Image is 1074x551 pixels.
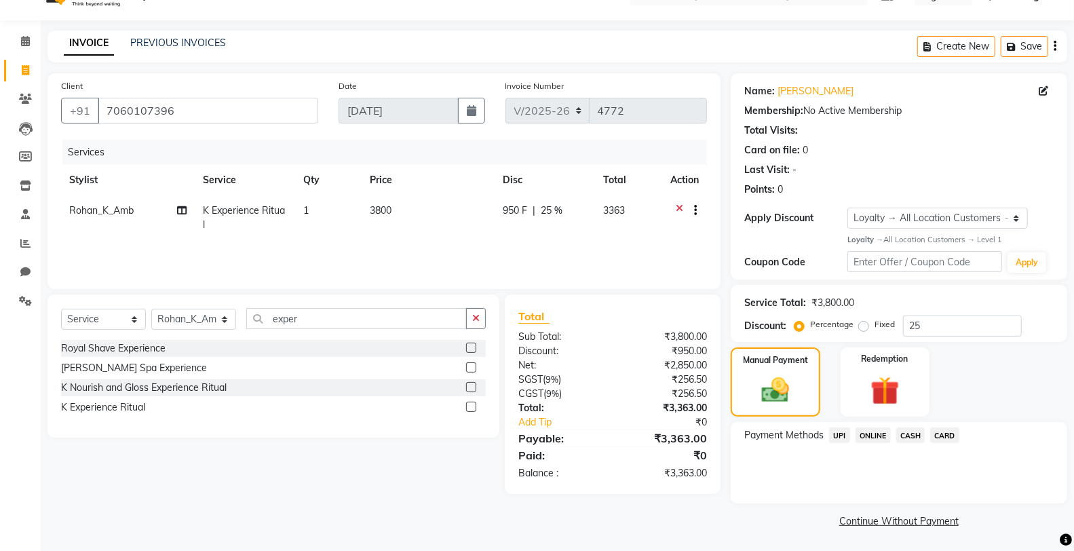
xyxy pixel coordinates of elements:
[613,330,717,344] div: ₹3,800.00
[744,428,824,442] span: Payment Methods
[744,143,800,157] div: Card on file:
[62,140,717,165] div: Services
[545,374,558,385] span: 9%
[613,466,717,480] div: ₹3,363.00
[508,415,630,430] a: Add Tip
[862,373,908,408] img: _gift.svg
[508,447,613,463] div: Paid:
[508,358,613,373] div: Net:
[1008,252,1046,273] button: Apply
[61,400,145,415] div: K Experience Ritual
[61,381,227,395] div: K Nourish and Gloss Experience Ritual
[613,430,717,446] div: ₹3,363.00
[847,235,883,244] strong: Loyalty →
[810,318,854,330] label: Percentage
[603,204,625,216] span: 3363
[303,204,309,216] span: 1
[508,330,613,344] div: Sub Total:
[744,163,790,177] div: Last Visit:
[130,37,226,49] a: PREVIOUS INVOICES
[744,183,775,197] div: Points:
[744,84,775,98] div: Name:
[508,387,613,401] div: ( )
[613,447,717,463] div: ₹0
[61,341,166,356] div: Royal Shave Experience
[1001,36,1048,57] button: Save
[829,427,850,443] span: UPI
[613,401,717,415] div: ₹3,363.00
[508,430,613,446] div: Payable:
[339,80,357,92] label: Date
[595,165,662,195] th: Total
[505,80,564,92] label: Invoice Number
[518,309,550,324] span: Total
[896,427,925,443] span: CASH
[503,204,527,218] span: 950 F
[847,234,1054,246] div: All Location Customers → Level 1
[792,163,797,177] div: -
[744,296,806,310] div: Service Total:
[370,204,392,216] span: 3800
[862,353,908,365] label: Redemption
[518,387,543,400] span: CGST
[778,183,783,197] div: 0
[204,204,286,231] span: K Experience Ritual
[246,308,467,329] input: Search or Scan
[61,98,99,123] button: +91
[508,344,613,358] div: Discount:
[546,388,559,399] span: 9%
[98,98,318,123] input: Search by Name/Mobile/Email/Code
[508,466,613,480] div: Balance :
[362,165,495,195] th: Price
[69,204,134,216] span: Rohan_K_Amb
[630,415,717,430] div: ₹0
[533,204,535,218] span: |
[295,165,362,195] th: Qty
[613,358,717,373] div: ₹2,850.00
[744,319,786,333] div: Discount:
[541,204,562,218] span: 25 %
[662,165,707,195] th: Action
[856,427,891,443] span: ONLINE
[61,361,207,375] div: [PERSON_NAME] Spa Experience
[518,373,543,385] span: SGST
[613,373,717,387] div: ₹256.50
[64,31,114,56] a: INVOICE
[803,143,808,157] div: 0
[811,296,854,310] div: ₹3,800.00
[744,211,847,225] div: Apply Discount
[753,375,798,406] img: _cash.svg
[875,318,895,330] label: Fixed
[743,354,808,366] label: Manual Payment
[61,165,195,195] th: Stylist
[613,387,717,401] div: ₹256.50
[744,104,1054,118] div: No Active Membership
[508,401,613,415] div: Total:
[917,36,995,57] button: Create New
[744,123,798,138] div: Total Visits:
[613,344,717,358] div: ₹950.00
[508,373,613,387] div: ( )
[847,251,1002,272] input: Enter Offer / Coupon Code
[744,104,803,118] div: Membership:
[778,84,854,98] a: [PERSON_NAME]
[930,427,959,443] span: CARD
[195,165,296,195] th: Service
[733,514,1065,529] a: Continue Without Payment
[495,165,595,195] th: Disc
[61,80,83,92] label: Client
[744,255,847,269] div: Coupon Code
